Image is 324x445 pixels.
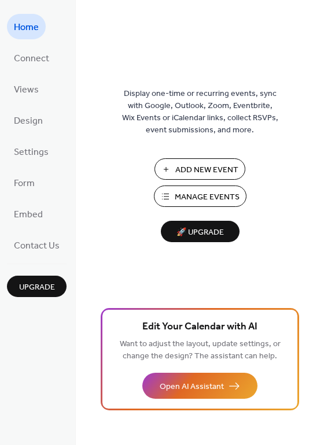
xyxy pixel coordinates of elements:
span: Upgrade [19,281,55,294]
span: 🚀 Upgrade [168,225,233,240]
a: Home [7,14,46,39]
span: Connect [14,50,49,68]
span: Add New Event [175,164,238,176]
span: Display one-time or recurring events, sync with Google, Outlook, Zoom, Eventbrite, Wix Events or ... [122,88,278,136]
button: Open AI Assistant [142,373,257,399]
span: Design [14,112,43,131]
span: Edit Your Calendar with AI [142,319,257,335]
span: Want to adjust the layout, update settings, or change the design? The assistant can help. [120,336,281,364]
span: Views [14,81,39,99]
span: Home [14,18,39,37]
span: Embed [14,206,43,224]
span: Manage Events [175,191,240,203]
span: Contact Us [14,237,60,255]
button: 🚀 Upgrade [161,221,240,242]
span: Open AI Assistant [160,381,224,393]
span: Settings [14,143,49,162]
a: Views [7,76,46,102]
button: Manage Events [154,186,246,207]
a: Contact Us [7,232,67,258]
a: Embed [7,201,50,227]
a: Connect [7,45,56,71]
a: Form [7,170,42,195]
button: Add New Event [154,158,245,180]
a: Settings [7,139,56,164]
button: Upgrade [7,276,67,297]
a: Design [7,107,50,133]
span: Form [14,175,35,193]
